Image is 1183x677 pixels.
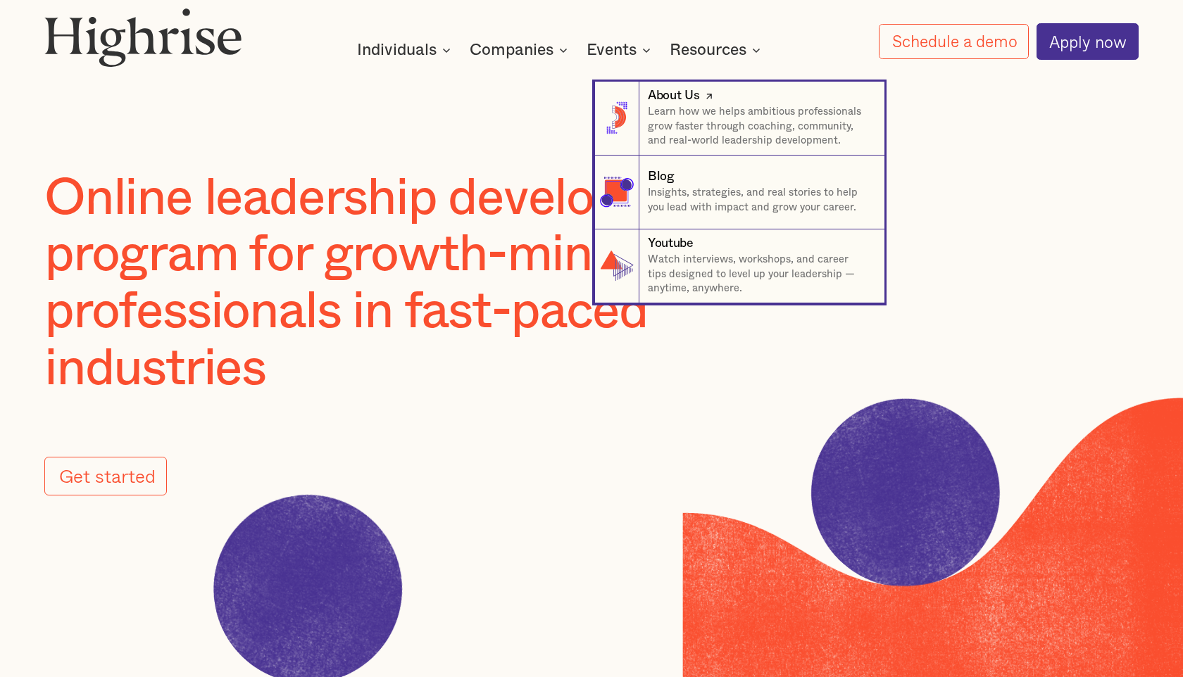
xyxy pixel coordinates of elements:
div: Companies [470,42,572,58]
p: Watch interviews, workshops, and career tips designed to level up your leadership — anytime, anyw... [648,253,870,296]
a: Get started [44,457,167,495]
div: Resources [670,42,746,58]
div: Companies [470,42,553,58]
div: Events [587,42,637,58]
a: Schedule a demo [879,24,1029,60]
div: About Us [648,87,699,105]
a: BlogInsights, strategies, and real stories to help you lead with impact and grow your career. [594,156,884,229]
div: Resources [670,42,765,58]
div: Events [587,42,655,58]
p: Insights, strategies, and real stories to help you lead with impact and grow your career. [648,186,870,215]
div: Blog [648,168,675,186]
h1: Online leadership development program for growth-minded professionals in fast-paced industries [44,170,843,398]
div: Individuals [357,42,437,58]
a: YoutubeWatch interviews, workshops, and career tips designed to level up your leadership — anytim... [594,229,884,303]
img: Highrise logo [44,8,242,68]
div: Youtube [648,235,694,253]
nav: Resources [169,52,1014,303]
p: Learn how we helps ambitious professionals grow faster through coaching, community, and real-worl... [648,105,870,148]
a: About UsLearn how we helps ambitious professionals grow faster through coaching, community, and r... [594,82,884,156]
a: Apply now [1037,23,1139,59]
div: Individuals [357,42,455,58]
